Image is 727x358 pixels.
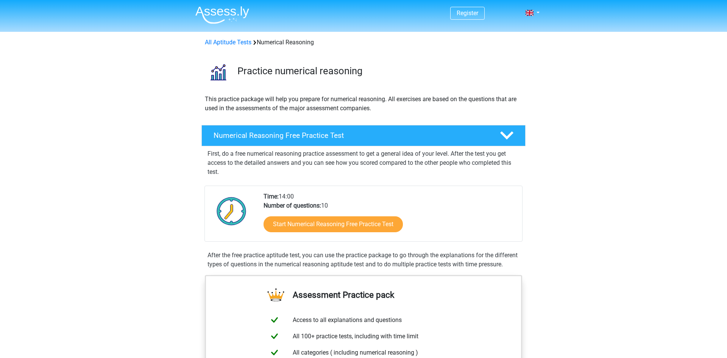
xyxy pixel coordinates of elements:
b: Time: [264,193,279,200]
b: Number of questions: [264,202,321,209]
div: Numerical Reasoning [202,38,525,47]
img: Assessly [195,6,249,24]
div: After the free practice aptitude test, you can use the practice package to go through the explana... [204,251,523,269]
a: Register [457,9,478,17]
div: 14:00 10 [258,192,522,241]
a: All Aptitude Tests [205,39,251,46]
h4: Numerical Reasoning Free Practice Test [214,131,488,140]
img: Clock [212,192,251,230]
img: numerical reasoning [202,56,234,88]
a: Numerical Reasoning Free Practice Test [198,125,529,146]
p: First, do a free numerical reasoning practice assessment to get a general idea of your level. Aft... [207,149,520,177]
h3: Practice numerical reasoning [237,65,520,77]
p: This practice package will help you prepare for numerical reasoning. All exercises are based on t... [205,95,522,113]
a: Start Numerical Reasoning Free Practice Test [264,216,403,232]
